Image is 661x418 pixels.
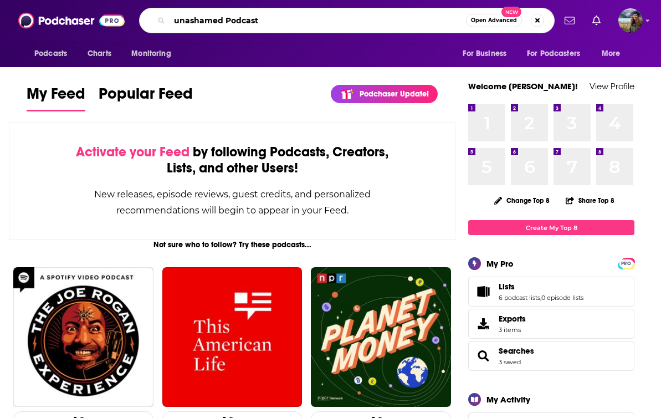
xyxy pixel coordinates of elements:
button: open menu [520,43,596,64]
button: Share Top 8 [565,190,615,211]
button: Change Top 8 [488,193,556,207]
span: New [501,7,521,17]
a: Create My Top 8 [468,220,634,235]
a: Searches [472,348,494,364]
span: Exports [499,314,526,324]
a: Lists [499,282,583,292]
button: open menu [27,43,81,64]
span: Podcasts [34,46,67,62]
div: Search podcasts, credits, & more... [139,8,555,33]
span: Monitoring [131,46,171,62]
button: open menu [594,43,634,64]
a: PRO [619,259,633,267]
div: My Activity [486,394,530,405]
a: View Profile [590,81,634,91]
a: 6 podcast lists [499,294,540,302]
a: Searches [499,346,534,356]
span: More [602,46,621,62]
a: Popular Feed [99,84,193,111]
span: 3 items [499,326,526,334]
div: Not sure who to follow? Try these podcasts... [9,240,455,249]
div: by following Podcasts, Creators, Lists, and other Users! [65,144,399,176]
img: Planet Money [311,267,451,407]
a: Charts [80,43,118,64]
span: My Feed [27,84,85,110]
span: Open Advanced [471,18,517,23]
span: , [540,294,541,302]
a: My Feed [27,84,85,111]
p: Podchaser Update! [360,89,429,99]
span: Exports [472,316,494,332]
a: Exports [468,309,634,339]
img: User Profile [618,8,643,33]
button: Show profile menu [618,8,643,33]
a: 3 saved [499,358,521,366]
span: Popular Feed [99,84,193,110]
span: Activate your Feed [76,144,189,160]
a: 0 episode lists [541,294,583,302]
span: Lists [499,282,515,292]
span: For Podcasters [527,46,580,62]
a: Show notifications dropdown [588,11,605,30]
a: Lists [472,284,494,299]
button: open menu [455,43,520,64]
span: Logged in as lorimahon [618,8,643,33]
img: This American Life [162,267,303,407]
img: The Joe Rogan Experience [13,267,153,407]
button: Open AdvancedNew [466,14,522,27]
img: Podchaser - Follow, Share and Rate Podcasts [18,10,125,31]
span: Searches [468,341,634,371]
div: New releases, episode reviews, guest credits, and personalized recommendations will begin to appe... [65,186,399,218]
span: For Business [463,46,506,62]
a: Show notifications dropdown [560,11,579,30]
button: open menu [124,43,185,64]
span: Lists [468,277,634,307]
div: My Pro [486,258,514,269]
span: PRO [619,259,633,268]
a: Welcome [PERSON_NAME]! [468,81,578,91]
span: Charts [88,46,111,62]
input: Search podcasts, credits, & more... [170,12,466,29]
